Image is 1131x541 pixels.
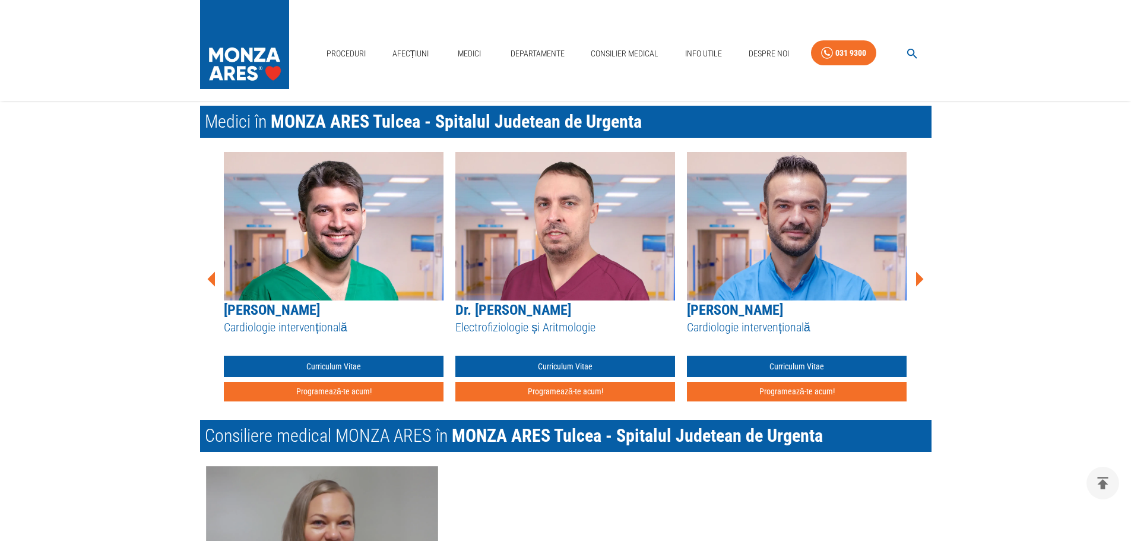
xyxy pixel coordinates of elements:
a: Afecțiuni [388,42,434,66]
button: Programează-te acum! [687,382,907,401]
div: 031 9300 [835,46,866,61]
a: Curriculum Vitae [224,356,443,378]
button: Programează-te acum! [455,382,675,401]
button: delete [1086,467,1119,499]
a: [PERSON_NAME] [687,302,783,318]
a: Info Utile [680,42,727,66]
h5: Electrofiziologie și Aritmologie [455,319,675,336]
a: Dr. [PERSON_NAME] [455,302,571,318]
h2: Consiliere medical MONZA ARES în [200,420,932,452]
a: Proceduri [322,42,370,66]
span: MONZA ARES Tulcea - Spitalul Judetean de Urgenta [452,425,823,446]
a: Despre Noi [744,42,794,66]
img: Dr. Adnan Mustafa [224,152,443,300]
img: Dr. George Răzvan Maxim [455,152,675,300]
a: Consilier Medical [586,42,663,66]
h5: Cardiologie intervențională [224,319,443,336]
h5: Cardiologie intervențională [687,319,907,336]
span: MONZA ARES Tulcea - Spitalul Judetean de Urgenta [271,111,642,132]
h2: Medici în [200,106,932,138]
a: Curriculum Vitae [455,356,675,378]
a: Departamente [506,42,569,66]
a: Curriculum Vitae [687,356,907,378]
a: [PERSON_NAME] [224,302,320,318]
button: Programează-te acum! [224,382,443,401]
img: Dr. Leonard Licheardopol [687,152,907,300]
a: Medici [451,42,489,66]
a: 031 9300 [811,40,876,66]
